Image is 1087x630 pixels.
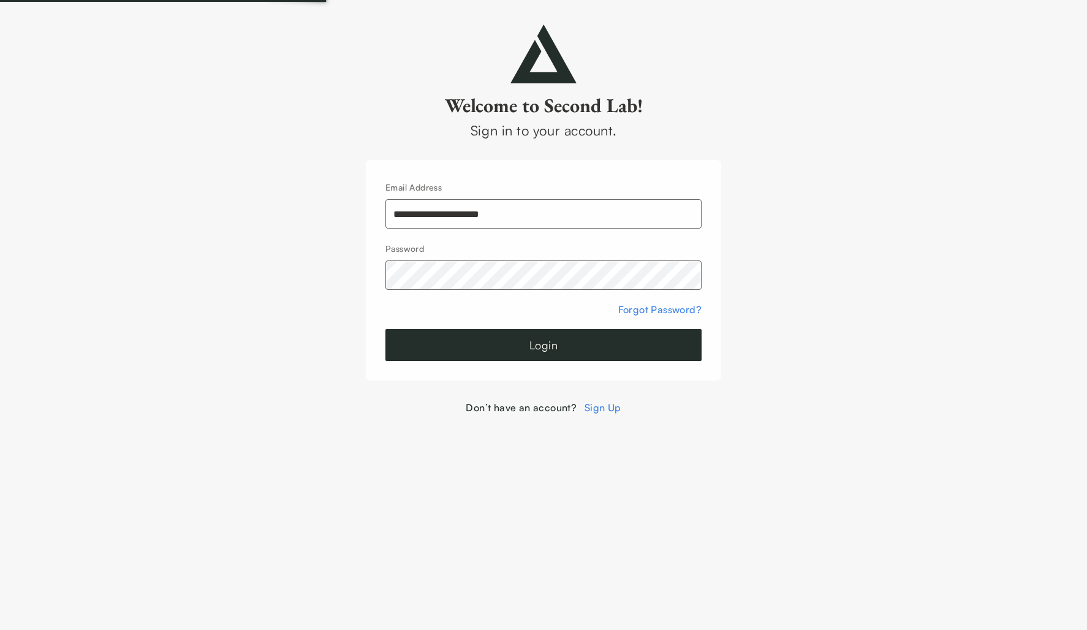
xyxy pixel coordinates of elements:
div: Don’t have an account? [366,400,721,415]
div: Sign in to your account. [366,120,721,140]
a: Forgot Password? [618,303,702,316]
button: Login [385,329,702,361]
h2: Welcome to Second Lab! [366,93,721,118]
label: Email Address [385,182,442,192]
a: Sign Up [585,401,621,414]
label: Password [385,243,424,254]
img: secondlab-logo [510,25,577,83]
